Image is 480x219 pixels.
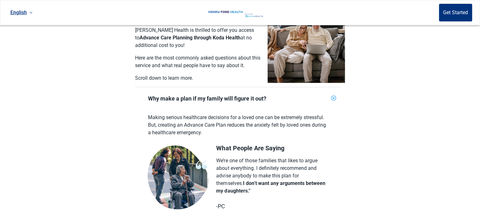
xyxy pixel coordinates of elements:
div: Making serious healthcare decisions for a loved one can be extremely stressful. But, creating an ... [148,114,326,139]
button: Get Started [439,4,472,21]
p: Scroll down to learn more. [135,74,261,82]
div: What People Are Saying [216,144,326,152]
img: test [148,145,209,209]
span: Advance Care Planning through Koda Health [139,35,240,41]
span: plus-circle [331,95,336,101]
div: We’re one of those families that likes to argue about everything. I definitely recommend and advi... [216,157,326,195]
div: Why make a plan if my family will figure it out? [135,87,341,110]
img: Koda Health [205,8,269,18]
div: Why make a plan if my family will figure it out? [148,95,329,102]
p: Here are the most commonly asked questions about this service and what real people have to say ab... [135,54,261,69]
a: Current language: English [8,7,35,18]
span: [PERSON_NAME] Health is thrilled to offer you access to [135,27,254,41]
span: I don’t want any arguments between my daughters." [216,180,325,194]
div: -PC [216,203,326,210]
span: down [29,11,33,14]
img: Couple planning their healthcare together [268,10,345,83]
